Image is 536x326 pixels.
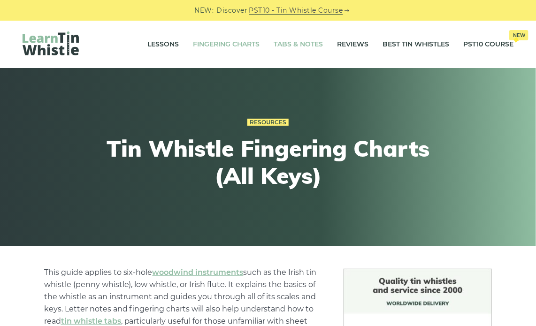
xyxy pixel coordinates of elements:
[337,33,368,56] a: Reviews
[23,31,79,55] img: LearnTinWhistle.com
[95,135,441,189] h1: Tin Whistle Fingering Charts (All Keys)
[247,119,289,126] a: Resources
[463,33,513,56] a: PST10 CourseNew
[147,33,179,56] a: Lessons
[509,30,528,40] span: New
[383,33,449,56] a: Best Tin Whistles
[193,33,260,56] a: Fingering Charts
[61,317,121,326] a: tin whistle tabs
[153,268,244,277] a: woodwind instruments
[274,33,323,56] a: Tabs & Notes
